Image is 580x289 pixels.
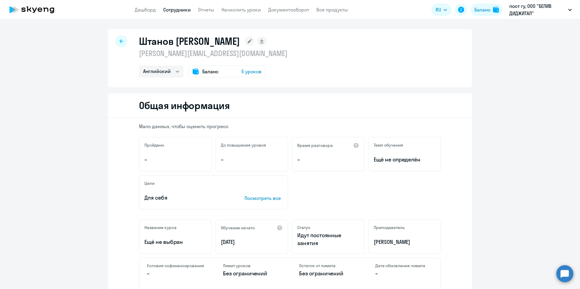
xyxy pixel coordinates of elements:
p: Мало данных, чтобы оценить прогресс [139,123,441,130]
h5: Пройдено [144,142,164,148]
a: Отчеты [198,7,214,13]
button: RU [431,4,451,16]
span: Ещё не определён [374,156,436,164]
p: Ещё не выбран [144,238,206,246]
h5: Время разговора [297,143,333,148]
h5: Темп обучения [374,142,403,148]
h4: Лимит уроков [223,263,281,268]
p: – [297,156,359,164]
p: пост гу, ООО "БЕЛИВ ДИДЖИТАЛ" [509,2,566,17]
a: Дашборд [135,7,156,13]
h4: Остаток от лимита [299,263,357,268]
button: пост гу, ООО "БЕЛИВ ДИДЖИТАЛ" [506,2,575,17]
p: [PERSON_NAME][EMAIL_ADDRESS][DOMAIN_NAME] [139,48,288,58]
button: Балансbalance [471,4,503,16]
div: Баланс [474,6,491,13]
p: Идут постоянные занятия [297,231,359,247]
p: – [144,156,206,164]
h5: Обучение начато [221,225,255,231]
span: RU [436,6,441,13]
a: Начислить уроки [221,7,261,13]
p: [DATE] [221,238,283,246]
a: Сотрудники [163,7,191,13]
h5: До повышения уровня [221,142,266,148]
p: – [147,270,205,277]
h4: Дата обновления лимита [375,263,433,268]
p: – [221,156,283,164]
p: Посмотреть все [244,194,283,202]
h4: Условия софинансирования [147,263,205,268]
a: Документооборот [268,7,309,13]
h5: Статус [297,225,310,230]
img: balance [493,7,499,13]
h5: Название курса [144,225,177,230]
p: Для себя [144,194,226,202]
h5: Цели [144,181,154,186]
p: Без ограничений [299,270,357,277]
p: – [375,270,433,277]
h5: Преподаватель [374,225,405,230]
a: Все продукты [316,7,348,13]
h2: Общая информация [139,99,230,111]
span: 5 уроков [241,68,261,75]
p: [PERSON_NAME] [374,238,436,246]
h1: Штанов [PERSON_NAME] [139,35,240,47]
p: Без ограничений [223,270,281,277]
span: Баланс [202,68,218,75]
